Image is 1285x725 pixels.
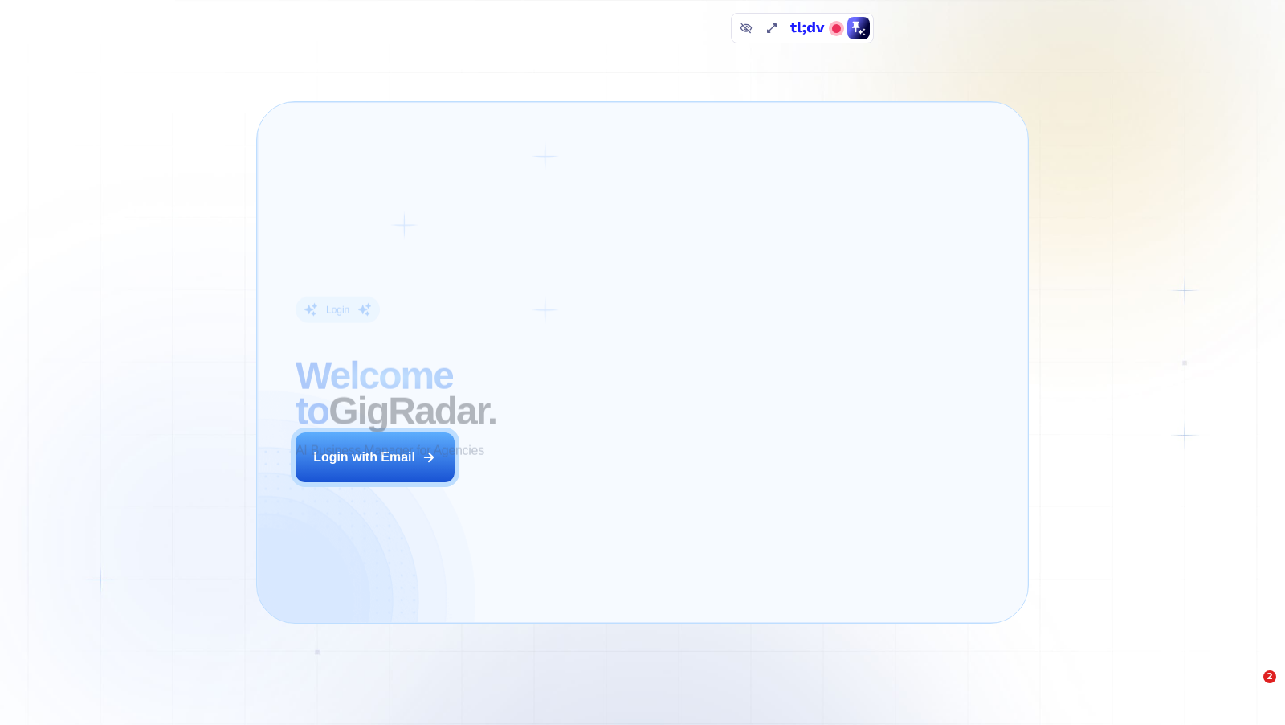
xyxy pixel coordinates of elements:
span: Welcome to [296,354,453,432]
iframe: Intercom live chat [1230,670,1269,709]
span: 2 [1263,670,1276,683]
div: Login [326,303,349,316]
p: AI Business Manager for Agencies [296,441,484,459]
h2: ‍ GigRadar. [296,358,588,428]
